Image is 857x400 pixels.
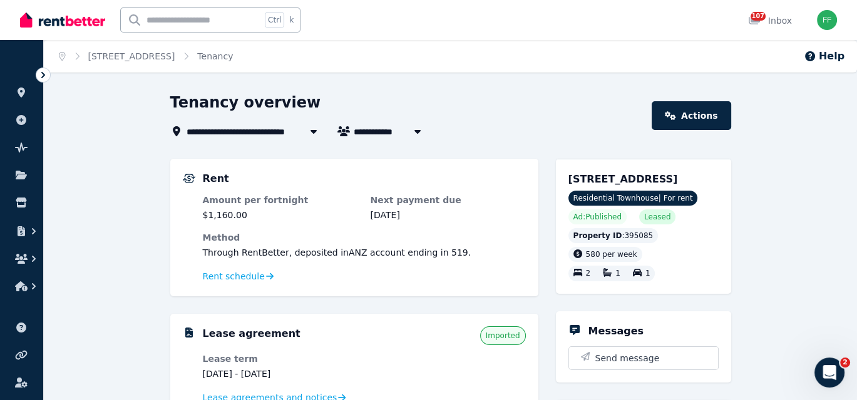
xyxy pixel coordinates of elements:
[751,12,766,21] span: 107
[20,11,105,29] img: RentBetter
[371,209,526,221] dd: [DATE]
[203,247,471,257] span: Through RentBetter , deposited in ANZ account ending in 519 .
[573,212,622,222] span: Ad: Published
[203,326,300,341] h5: Lease agreement
[814,357,844,387] iframe: Intercom live chat
[568,173,678,185] span: [STREET_ADDRESS]
[265,12,284,28] span: Ctrl
[568,228,659,243] div: : 395085
[183,174,195,183] img: Rental Payments
[652,101,731,130] a: Actions
[586,250,637,259] span: 580 per week
[840,357,850,367] span: 2
[203,270,265,282] span: Rent schedule
[615,269,620,278] span: 1
[88,51,175,61] a: [STREET_ADDRESS]
[568,191,698,206] span: Residential Townhouse | For rent
[289,15,294,25] span: k
[203,270,274,282] a: Rent schedule
[203,171,229,186] h5: Rent
[586,269,591,278] span: 2
[804,49,844,64] button: Help
[371,194,526,206] dt: Next payment due
[569,347,718,369] button: Send message
[203,194,358,206] dt: Amount per fortnight
[203,231,526,244] dt: Method
[573,231,622,241] span: Property ID
[588,324,644,339] h5: Messages
[817,10,837,30] img: Frank frank@northwardrentals.com.au
[44,40,248,72] nav: Breadcrumb
[197,50,233,62] span: Tenancy
[203,367,358,380] dd: [DATE] - [DATE]
[645,269,650,278] span: 1
[595,352,660,364] span: Send message
[203,352,358,365] dt: Lease term
[748,14,792,27] div: Inbox
[486,331,520,341] span: Imported
[644,212,670,222] span: Leased
[170,92,321,112] h1: Tenancy overview
[203,209,358,221] dd: $1,160.00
